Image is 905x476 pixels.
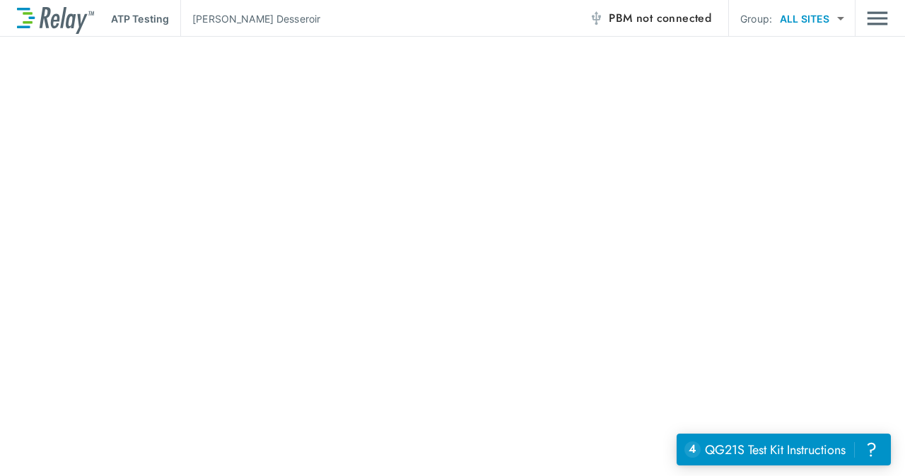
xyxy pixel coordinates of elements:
span: PBM [609,8,711,28]
p: Group: [740,11,772,26]
span: not connected [636,10,711,26]
button: Main menu [867,5,888,32]
p: [PERSON_NAME] Desseroir [192,11,320,26]
p: ATP Testing [111,11,169,26]
img: LuminUltra Relay [17,4,94,34]
iframe: Resource center [677,434,891,465]
img: Offline Icon [589,11,603,25]
img: Drawer Icon [867,5,888,32]
button: PBM not connected [583,4,717,32]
